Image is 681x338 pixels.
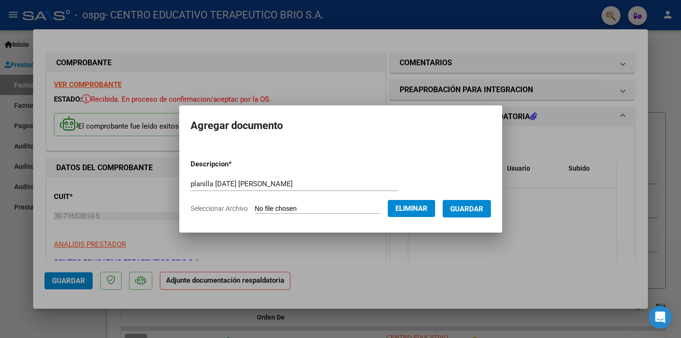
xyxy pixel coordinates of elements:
span: Guardar [450,205,483,213]
p: Descripcion [191,159,281,170]
div: Open Intercom Messenger [649,306,672,329]
button: Eliminar [388,200,435,217]
span: Seleccionar Archivo [191,205,248,212]
button: Guardar [443,200,491,217]
h2: Agregar documento [191,117,491,135]
span: Eliminar [395,204,428,213]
